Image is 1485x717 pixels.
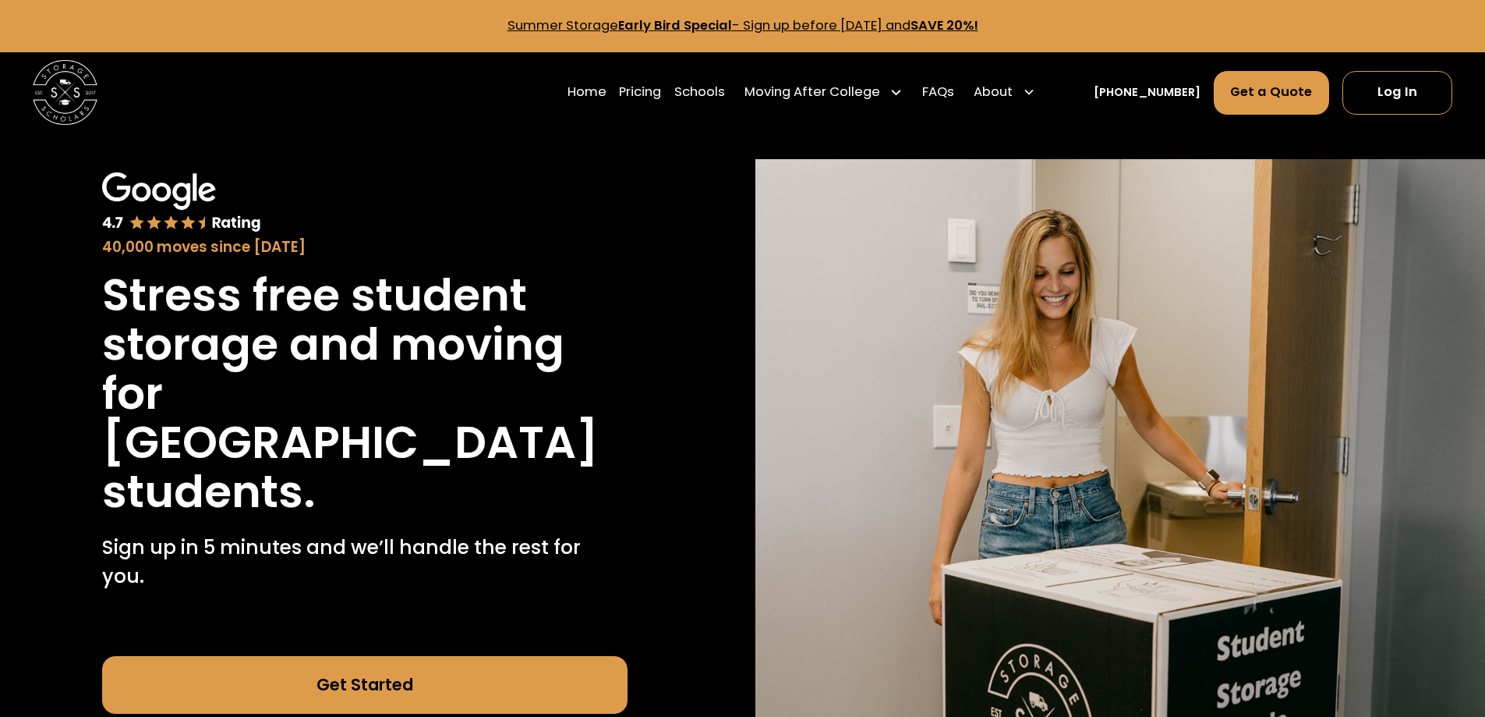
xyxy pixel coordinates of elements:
[1214,71,1330,115] a: Get a Quote
[102,656,628,715] a: Get Started
[619,69,661,115] a: Pricing
[922,69,954,115] a: FAQs
[910,16,978,34] strong: SAVE 20%!
[967,69,1042,115] div: About
[618,16,732,34] strong: Early Bird Special
[507,16,978,34] a: Summer StorageEarly Bird Special- Sign up before [DATE] andSAVE 20%!
[102,236,628,258] div: 40,000 moves since [DATE]
[1342,71,1452,115] a: Log In
[738,69,910,115] div: Moving After College
[674,69,725,115] a: Schools
[567,69,606,115] a: Home
[1094,84,1200,101] a: [PHONE_NUMBER]
[33,60,97,125] img: Storage Scholars main logo
[102,172,261,233] img: Google 4.7 star rating
[102,418,599,467] h1: [GEOGRAPHIC_DATA]
[102,467,316,516] h1: students.
[974,83,1013,102] div: About
[744,83,880,102] div: Moving After College
[102,271,628,418] h1: Stress free student storage and moving for
[102,533,628,591] p: Sign up in 5 minutes and we’ll handle the rest for you.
